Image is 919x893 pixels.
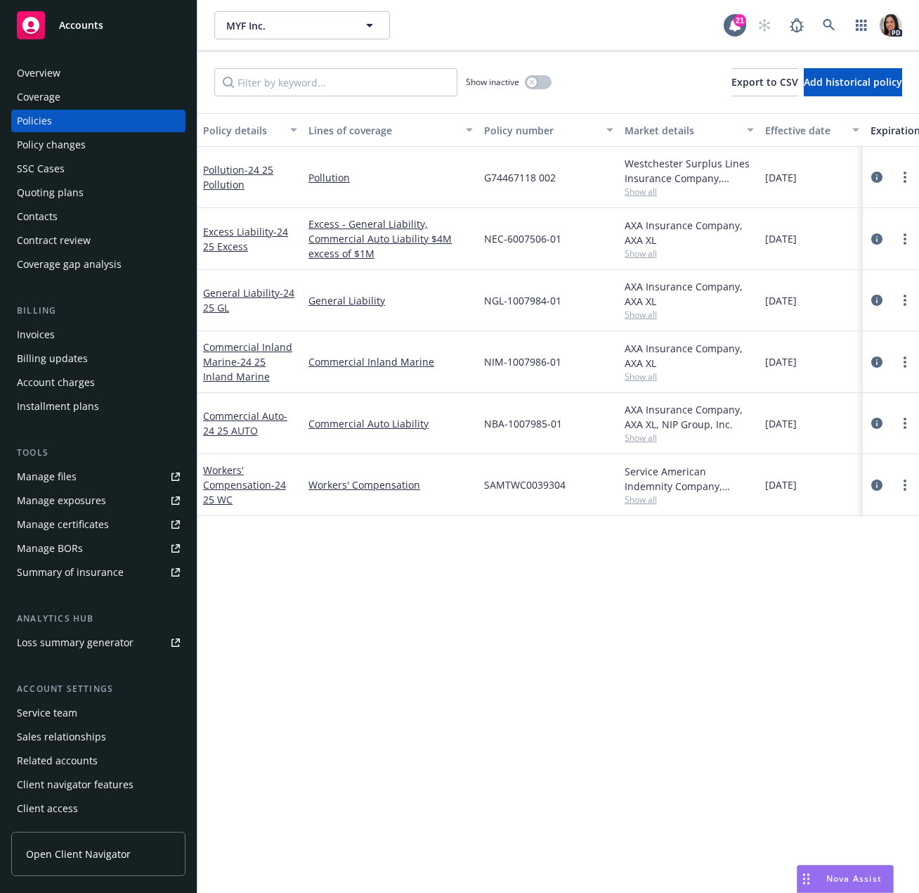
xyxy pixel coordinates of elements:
a: Accounts [11,6,185,45]
div: Analytics hub [11,612,185,626]
span: Open Client Navigator [26,847,131,861]
div: Summary of insurance [17,561,124,584]
div: Billing [11,304,185,318]
div: Account charges [17,371,95,394]
a: Workers' Compensation [308,477,473,492]
a: Contract review [11,229,185,252]
div: 21 [734,14,746,27]
span: Show all [625,494,754,506]
div: Account settings [11,682,185,696]
a: circleInformation [868,354,885,371]
a: Quoting plans [11,181,185,204]
span: [DATE] [765,477,797,492]
a: Manage files [11,465,185,488]
span: Show all [625,248,754,259]
div: Coverage [17,86,60,108]
span: Accounts [59,20,103,31]
button: Policy number [478,113,619,147]
a: Commercial Auto [203,409,287,437]
span: [DATE] [765,231,797,246]
div: Policies [17,110,52,132]
span: [DATE] [765,416,797,431]
a: Contacts [11,205,185,228]
div: Manage BORs [17,537,83,560]
span: MYF Inc. [226,18,348,33]
div: Lines of coverage [308,123,457,138]
a: Commercial Auto Liability [308,416,473,431]
a: Sales relationships [11,726,185,748]
a: Commercial Inland Marine [203,340,292,383]
span: NEC-6007506-01 [484,231,561,246]
div: Westchester Surplus Lines Insurance Company, Chubb Group, Risk Transfer Partners [625,156,754,186]
div: Manage exposures [17,489,106,512]
span: Show all [625,371,754,383]
a: Commercial Inland Marine [308,354,473,369]
span: [DATE] [765,170,797,185]
a: General Liability [308,293,473,308]
div: Policy details [203,123,282,138]
a: Excess - General Liability, Commercial Auto Liability $4M excess of $1M [308,217,473,261]
a: Start snowing [750,11,778,39]
span: G74467118 002 [484,170,556,185]
a: circleInformation [868,292,885,309]
a: more [897,415,913,432]
a: more [897,292,913,309]
div: Manage files [17,465,77,488]
div: Sales relationships [17,726,106,748]
button: Effective date [760,113,865,147]
input: Filter by keyword... [214,68,457,96]
button: Add historical policy [804,68,902,96]
button: Lines of coverage [303,113,478,147]
a: Excess Liability [203,225,288,253]
a: Related accounts [11,750,185,772]
span: Add historical policy [804,75,902,89]
span: Show all [625,309,754,321]
span: Show all [625,432,754,444]
div: Billing updates [17,347,88,370]
img: photo [880,14,902,37]
a: Overview [11,62,185,84]
a: Pollution [308,170,473,185]
div: Coverage gap analysis [17,253,122,276]
div: Contract review [17,229,91,252]
span: Show inactive [466,76,519,88]
div: Service American Indemnity Company, Service American Indemnity Company [625,464,754,494]
a: Manage certificates [11,513,185,536]
span: Nova Assist [826,873,882,885]
a: more [897,477,913,494]
button: Market details [619,113,760,147]
a: more [897,169,913,186]
div: AXA Insurance Company, AXA XL [625,279,754,309]
div: Invoices [17,323,55,346]
div: AXA Insurance Company, AXA XL [625,218,754,248]
a: Summary of insurance [11,561,185,584]
span: Show all [625,186,754,198]
div: Market details [625,123,738,138]
div: AXA Insurance Company, AXA XL, NIP Group, Inc. [625,402,754,432]
button: Nova Assist [797,865,894,893]
a: Switch app [847,11,875,39]
div: Client access [17,797,78,820]
div: Drag to move [797,866,815,892]
div: Effective date [765,123,844,138]
a: Policy changes [11,134,185,156]
span: [DATE] [765,354,797,369]
div: Contacts [17,205,58,228]
a: Search [815,11,843,39]
a: circleInformation [868,415,885,432]
a: Client access [11,797,185,820]
a: Client navigator features [11,773,185,796]
div: SSC Cases [17,158,65,180]
div: Policy number [484,123,598,138]
div: Tools [11,446,185,460]
span: NBA-1007985-01 [484,416,562,431]
a: circleInformation [868,477,885,494]
div: Quoting plans [17,181,84,204]
div: Related accounts [17,750,98,772]
a: Report a Bug [783,11,811,39]
div: Policy changes [17,134,86,156]
a: Billing updates [11,347,185,370]
a: Manage exposures [11,489,185,512]
span: NGL-1007984-01 [484,293,561,308]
